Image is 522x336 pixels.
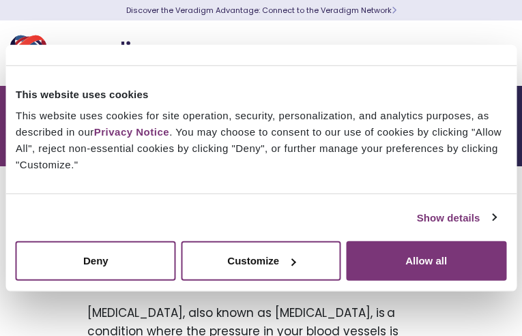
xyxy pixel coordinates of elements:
div: This website uses cookies [16,86,506,102]
span: Learn More [392,5,396,16]
button: Customize [181,241,341,281]
a: Privacy Notice [94,126,169,138]
div: This website uses cookies for site operation, security, personalization, and analytics purposes, ... [16,108,506,173]
a: Discover the Veradigm Advantage: Connect to the Veradigm NetworkLearn More [126,5,396,16]
button: Toggle Navigation Menu [481,35,502,71]
img: Veradigm logo [10,31,174,76]
a: Show details [417,209,496,226]
button: Deny [16,241,176,281]
button: Allow all [346,241,506,281]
